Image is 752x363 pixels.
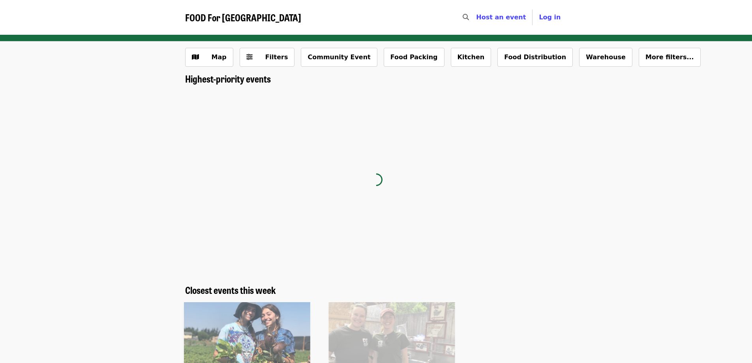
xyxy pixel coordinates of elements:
span: Map [212,53,227,61]
span: More filters... [645,53,694,61]
span: Closest events this week [185,283,276,297]
button: Filters (0 selected) [240,48,295,67]
span: Highest-priority events [185,71,271,85]
div: Closest events this week [179,284,574,296]
button: More filters... [639,48,701,67]
span: FOOD For [GEOGRAPHIC_DATA] [185,10,301,24]
span: Log in [539,13,561,21]
button: Warehouse [579,48,632,67]
span: Filters [265,53,288,61]
input: Search [474,8,480,27]
button: Kitchen [451,48,491,67]
button: Log in [533,9,567,25]
button: Show map view [185,48,233,67]
a: Host an event [476,13,526,21]
button: Food Packing [384,48,444,67]
a: FOOD For [GEOGRAPHIC_DATA] [185,12,301,23]
a: Highest-priority events [185,73,271,85]
i: search icon [463,13,469,21]
div: Highest-priority events [179,73,574,85]
a: Closest events this week [185,284,276,296]
button: Food Distribution [497,48,573,67]
i: map icon [192,53,199,61]
i: sliders-h icon [246,53,253,61]
button: Community Event [301,48,377,67]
